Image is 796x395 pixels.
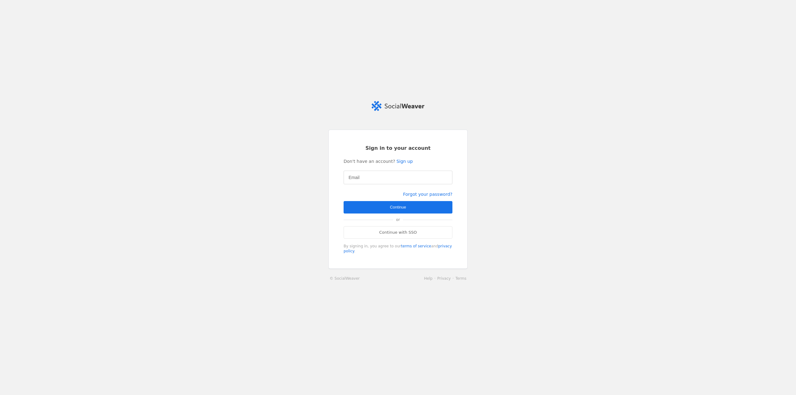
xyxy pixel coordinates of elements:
[396,158,413,164] a: Sign up
[344,244,452,253] a: privacy policy
[451,275,456,282] li: ·
[349,174,447,181] input: Email
[456,276,466,281] a: Terms
[344,201,452,214] button: Continue
[390,204,406,210] span: Continue
[344,244,452,254] div: By signing in, you agree to our and .
[349,174,359,181] mat-label: Email
[344,158,395,164] span: Don't have an account?
[433,275,437,282] li: ·
[344,226,452,239] a: Continue with SSO
[424,276,433,281] a: Help
[401,244,431,248] a: terms of service
[393,214,403,226] span: or
[437,276,451,281] a: Privacy
[365,145,431,152] span: Sign in to your account
[330,275,360,282] a: © SocialWeaver
[403,192,452,197] a: Forgot your password?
